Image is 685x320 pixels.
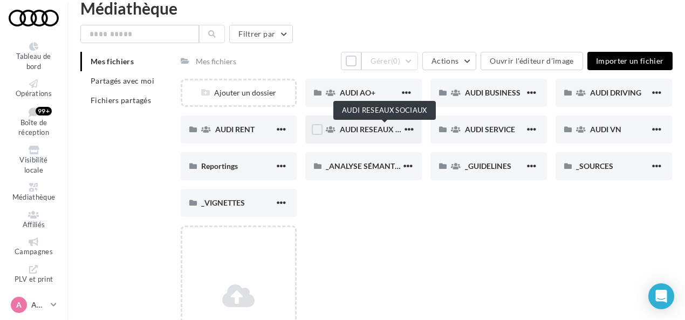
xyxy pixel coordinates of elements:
span: AUDI RESEAUX SOCIAUX [340,125,429,134]
a: Tableau de bord [9,40,59,73]
button: Actions [422,52,476,70]
a: Campagnes [9,235,59,258]
button: Ouvrir l'éditeur d'image [481,52,583,70]
a: Visibilité locale [9,144,59,176]
a: Opérations [9,77,59,100]
span: AUDI DRIVING [590,88,641,97]
span: AUDI BUSINESS [465,88,520,97]
span: A [16,299,22,310]
span: Partagés avec moi [91,76,154,85]
a: Boîte de réception 99+ [9,105,59,139]
a: A AUDI [9,295,59,315]
a: PLV et print personnalisable [9,263,59,306]
span: Fichiers partagés [91,96,151,105]
div: AUDI RESEAUX SOCIAUX [333,101,436,120]
span: Opérations [16,89,52,98]
span: Affiliés [23,220,45,229]
span: (0) [391,57,400,65]
span: Boîte de réception [18,118,49,137]
button: Filtrer par [229,25,293,43]
span: Actions [431,56,458,65]
span: AUDI RENT [215,125,255,134]
span: Importer un fichier [596,56,664,65]
div: 99+ [36,107,52,115]
span: _SOURCES [576,161,613,171]
span: _ANALYSE SÉMANTIQUE [326,161,413,171]
span: AUDI VN [590,125,621,134]
span: _GUIDELINES [465,161,511,171]
div: Ajouter un dossier [182,87,296,98]
span: Tableau de bord [16,52,51,71]
span: AUDI AO+ [340,88,375,97]
a: Affiliés [9,208,59,232]
span: _VIGNETTES [201,198,245,207]
button: Importer un fichier [587,52,673,70]
span: PLV et print personnalisable [13,275,54,303]
span: Reportings [201,161,238,171]
span: Médiathèque [12,193,56,201]
span: AUDI SERVICE [465,125,515,134]
div: Mes fichiers [196,56,236,67]
span: Visibilité locale [19,155,47,174]
p: AUDI [31,299,46,310]
div: Open Intercom Messenger [648,283,674,309]
span: Mes fichiers [91,57,134,66]
span: Campagnes [15,247,53,256]
a: Médiathèque [9,181,59,204]
button: Gérer(0) [361,52,418,70]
